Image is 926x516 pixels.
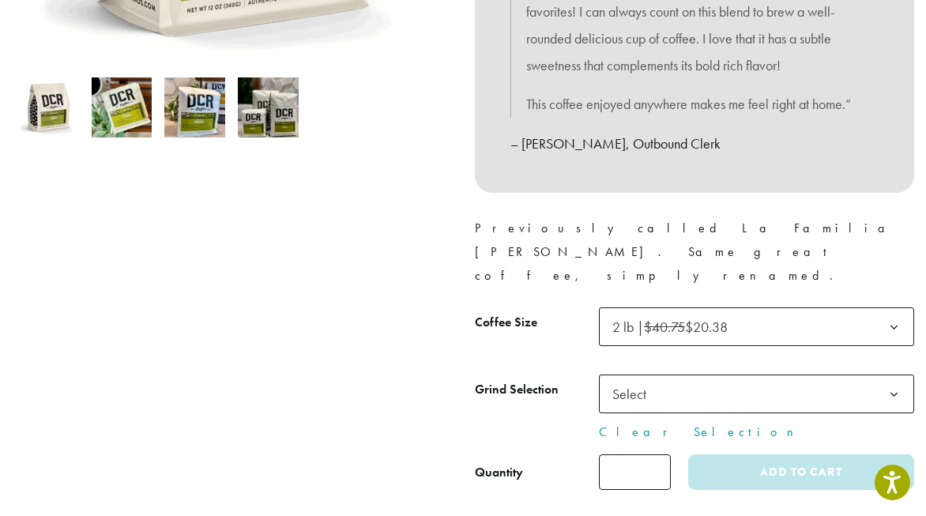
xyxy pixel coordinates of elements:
[510,130,879,157] p: – [PERSON_NAME], Outbound Clerk
[18,77,79,138] img: Peru
[606,311,743,342] span: 2 lb | $40.75 $20.38
[526,91,863,118] p: This coffee enjoyed anywhere makes me feel right at home.”
[92,77,152,138] img: Peru - Image 2
[612,318,728,336] span: 2 lb | $20.38
[599,423,914,442] a: Clear Selection
[475,379,599,401] label: Grind Selection
[599,375,914,413] span: Select
[475,463,523,482] div: Quantity
[164,77,225,138] img: Peru - Image 3
[599,307,914,346] span: 2 lb | $40.75 $20.38
[475,217,914,288] p: Previously called La Familia [PERSON_NAME]. Same great coffee, simply renamed.
[238,77,299,138] img: Peru - Image 4
[475,311,599,334] label: Coffee Size
[606,379,662,409] span: Select
[599,454,671,490] input: Product quantity
[644,318,685,336] del: $40.75
[688,454,914,490] button: Add to cart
